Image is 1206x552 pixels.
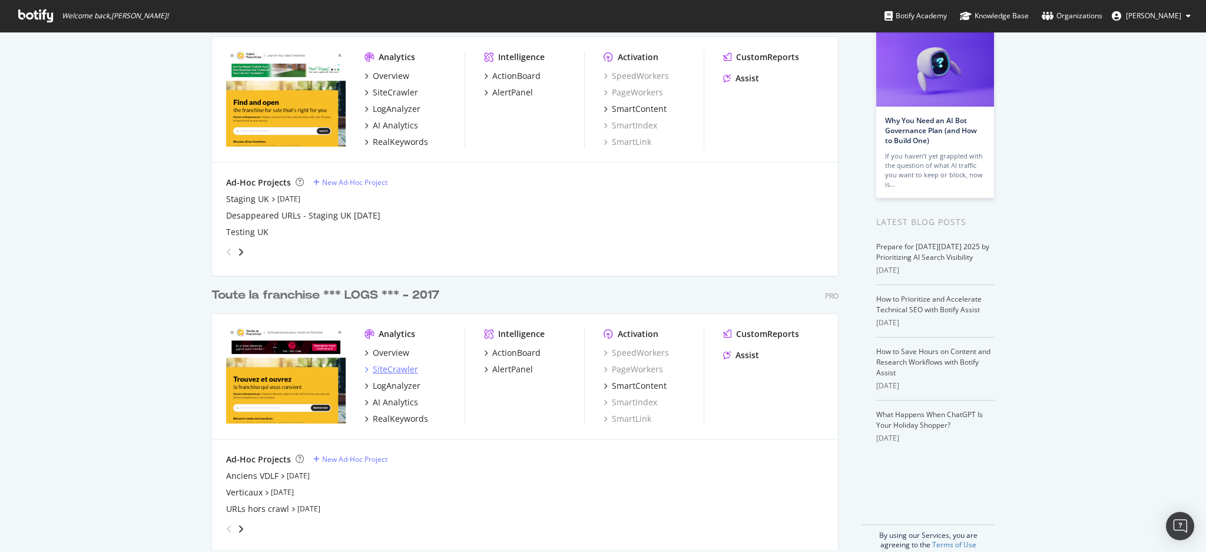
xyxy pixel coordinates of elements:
div: CustomReports [736,328,799,340]
a: AlertPanel [484,363,533,375]
a: [DATE] [287,471,310,481]
a: SmartContent [604,380,667,392]
a: Overview [365,347,409,359]
div: New Ad-Hoc Project [322,454,387,464]
div: angle-left [221,520,237,538]
img: pointfranchise.co.uk [226,51,346,147]
a: CustomReports [723,51,799,63]
a: [DATE] [271,487,294,497]
a: SmartIndex [604,120,657,131]
div: LogAnalyzer [373,103,420,115]
div: Intelligence [498,328,545,340]
a: Anciens VDLF [226,470,279,482]
a: Overview [365,70,409,82]
a: SmartContent [604,103,667,115]
a: LogAnalyzer [365,103,420,115]
a: AlertPanel [484,87,533,98]
a: SiteCrawler [365,363,418,375]
div: Pro [825,291,839,301]
a: CustomReports [723,328,799,340]
div: Analytics [379,51,415,63]
div: Assist [735,72,759,84]
a: ActionBoard [484,70,541,82]
div: Botify Academy [884,10,947,22]
div: AlertPanel [492,87,533,98]
div: AI Analytics [373,396,418,408]
div: Analytics [379,328,415,340]
div: Staging UK [226,193,269,205]
div: Toute la franchise *** LOGS *** - 2017 [211,287,439,304]
a: SiteCrawler [365,87,418,98]
div: Organizations [1042,10,1102,22]
button: [PERSON_NAME] [1102,6,1200,25]
a: Testing UK [226,226,269,238]
a: [DATE] [297,504,320,514]
div: Assist [735,349,759,361]
div: Activation [618,51,658,63]
div: LogAnalyzer [373,380,420,392]
div: Overview [373,70,409,82]
span: Welcome back, [PERSON_NAME] ! [62,11,168,21]
div: [DATE] [876,265,995,276]
a: What Happens When ChatGPT Is Your Holiday Shopper? [876,409,983,430]
a: Desappeared URLs - Staging UK [DATE] [226,210,380,222]
a: Assist [723,349,759,361]
a: AI Analytics [365,120,418,131]
a: SmartLink [604,413,651,425]
div: ActionBoard [492,70,541,82]
div: SiteCrawler [373,87,418,98]
a: Verticaux [226,487,263,498]
a: New Ad-Hoc Project [313,177,387,187]
a: Prepare for [DATE][DATE] 2025 by Prioritizing AI Search Visibility [876,242,989,262]
div: If you haven’t yet grappled with the question of what AI traffic you want to keep or block, now is… [885,151,985,189]
div: RealKeywords [373,136,428,148]
a: URLs hors crawl [226,503,289,515]
div: [DATE] [876,318,995,328]
div: New Ad-Hoc Project [322,177,387,187]
div: Overview [373,347,409,359]
div: SiteCrawler [373,363,418,375]
div: angle-right [237,523,245,535]
div: AlertPanel [492,363,533,375]
div: CustomReports [736,51,799,63]
a: SmartLink [604,136,651,148]
a: SmartIndex [604,396,657,408]
div: SmartContent [612,380,667,392]
a: [DATE] [277,194,300,204]
div: angle-right [237,246,245,258]
div: ActionBoard [492,347,541,359]
div: angle-left [221,243,237,262]
a: PageWorkers [604,87,663,98]
div: Latest Blog Posts [876,216,995,229]
span: Gwendoline Barreau [1126,11,1181,21]
a: RealKeywords [365,136,428,148]
a: PageWorkers [604,363,663,375]
a: Toute la franchise *** LOGS *** - 2017 [211,287,444,304]
a: Terms of Use [932,540,976,550]
div: Open Intercom Messenger [1166,512,1194,540]
a: New Ad-Hoc Project [313,454,387,464]
a: Assist [723,72,759,84]
a: RealKeywords [365,413,428,425]
img: toute-la-franchise.com [226,328,346,424]
a: Why You Need an AI Bot Governance Plan (and How to Build One) [885,115,977,146]
div: RealKeywords [373,413,428,425]
a: SpeedWorkers [604,70,669,82]
a: SpeedWorkers [604,347,669,359]
div: SmartContent [612,103,667,115]
a: ActionBoard [484,347,541,359]
div: Intelligence [498,51,545,63]
div: Knowledge Base [960,10,1029,22]
div: [DATE] [876,381,995,391]
div: Ad-Hoc Projects [226,177,291,189]
img: Why You Need an AI Bot Governance Plan (and How to Build One) [876,27,994,107]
